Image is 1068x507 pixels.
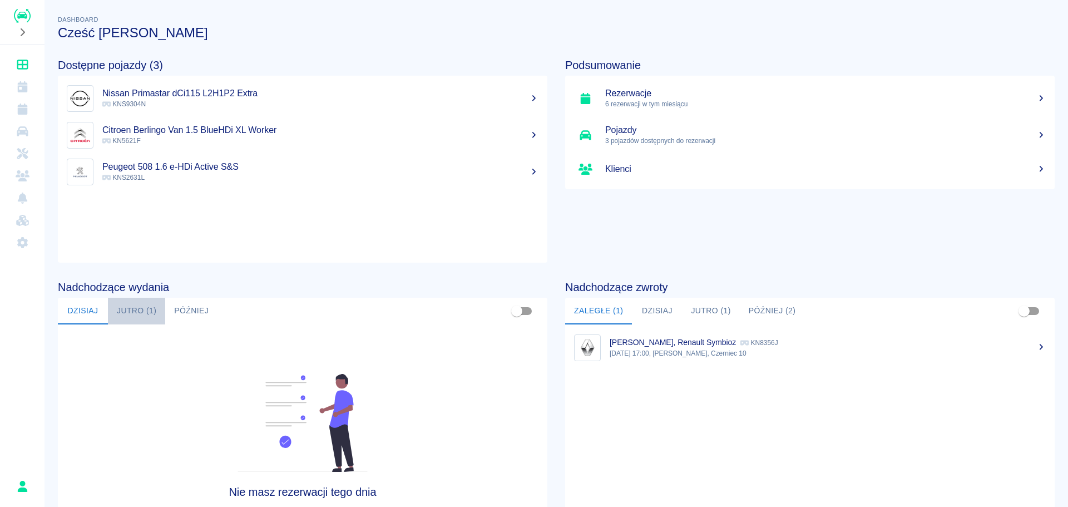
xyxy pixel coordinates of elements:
button: Dzisiaj [632,298,682,324]
h5: Peugeot 508 1.6 e-HDi Active S&S [102,161,538,173]
a: Flota [4,120,40,142]
a: Widget WWW [4,209,40,232]
span: KNS2631L [102,174,145,181]
span: Dashboard [58,16,98,23]
a: Klienci [565,154,1055,185]
p: [DATE] 17:00, [PERSON_NAME], Czerniec 10 [610,348,1046,358]
a: Rezerwacje [4,98,40,120]
a: Powiadomienia [4,187,40,209]
button: Jutro (1) [682,298,739,324]
img: Renthelp [14,9,31,23]
button: Dzisiaj [58,298,108,324]
h4: Nadchodzące wydania [58,280,547,294]
button: Jutro (1) [108,298,165,324]
img: Image [70,125,91,146]
h4: Nadchodzące zwroty [565,280,1055,294]
a: Serwisy [4,142,40,165]
a: Pojazdy3 pojazdów dostępnych do rezerwacji [565,117,1055,154]
span: KNS9304N [102,100,146,108]
button: Rozwiń nawigację [14,25,31,40]
p: KN8356J [740,339,778,347]
img: Image [70,88,91,109]
button: Później [165,298,217,324]
h5: Pojazdy [605,125,1046,136]
img: Image [70,161,91,183]
span: KN5621F [102,137,141,145]
h4: Dostępne pojazdy (3) [58,58,547,72]
p: [PERSON_NAME], Renault Symbioz [610,338,736,347]
h5: Klienci [605,164,1046,175]
a: Kalendarz [4,76,40,98]
a: ImageNissan Primastar dCi115 L2H1P2 Extra KNS9304N [58,80,547,117]
a: Rezerwacje6 rezerwacji w tym miesiącu [565,80,1055,117]
a: Image[PERSON_NAME], Renault Symbioz KN8356J[DATE] 17:00, [PERSON_NAME], Czerniec 10 [565,329,1055,366]
a: Ustawienia [4,232,40,254]
img: Image [577,337,598,358]
button: Zaległe (1) [565,298,632,324]
h5: Rezerwacje [605,88,1046,99]
h3: Cześć [PERSON_NAME] [58,25,1055,41]
a: Dashboard [4,53,40,76]
h4: Podsumowanie [565,58,1055,72]
span: Pokaż przypisane tylko do mnie [1013,301,1035,322]
p: 3 pojazdów dostępnych do rezerwacji [605,136,1046,146]
img: Fleet [231,374,374,472]
button: Później (2) [740,298,805,324]
p: 6 rezerwacji w tym miesiącu [605,99,1046,109]
h4: Nie masz rezerwacji tego dnia [119,485,486,499]
h5: Citroen Berlingo Van 1.5 BlueHDi XL Worker [102,125,538,136]
a: Klienci [4,165,40,187]
a: ImageCitroen Berlingo Van 1.5 BlueHDi XL Worker KN5621F [58,117,547,154]
h5: Nissan Primastar dCi115 L2H1P2 Extra [102,88,538,99]
a: ImagePeugeot 508 1.6 e-HDi Active S&S KNS2631L [58,154,547,190]
button: Karol Klag [11,475,34,498]
span: Pokaż przypisane tylko do mnie [506,301,527,322]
